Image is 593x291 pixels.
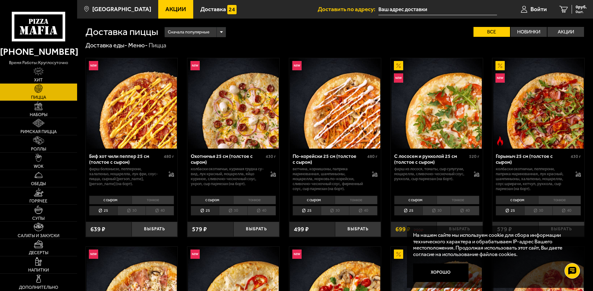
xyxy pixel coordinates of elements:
span: 520 г [469,154,479,159]
img: С лососем и рукколой 25 см (толстое с сыром) [391,58,482,149]
a: АкционныйНовинкаС лососем и рукколой 25 см (толстое с сыром) [391,58,483,149]
button: Хорошо [413,263,469,282]
li: 40 [247,206,276,215]
li: тонкое [335,196,377,204]
button: Выбрать [437,222,482,237]
span: Напитки [28,268,49,272]
span: 480 г [164,154,174,159]
img: Акционный [394,250,403,259]
li: 40 [552,206,581,215]
h1: Доставка пиццы [85,27,158,37]
li: 30 [219,206,247,215]
span: Супы [32,216,45,221]
img: Горыныч 25 см (толстое с сыром) [493,58,584,149]
span: 0 шт. [576,10,587,14]
span: WOK [34,164,43,169]
li: 40 [146,206,174,215]
img: Новинка [292,61,302,70]
span: Войти [530,6,547,12]
li: тонкое [132,196,174,204]
li: с сыром [496,196,538,204]
span: 430 г [266,154,276,159]
span: Дополнительно [19,285,58,290]
li: 25 [394,206,422,215]
p: колбаски охотничьи, куриная грудка су-вид, лук красный, моцарелла, яйцо куриное, сливочно-чесночн... [191,167,264,186]
img: Новинка [190,61,200,70]
span: Доставить по адресу: [318,6,378,12]
div: По-корейски 25 см (толстое с сыром) [293,153,366,165]
li: 25 [191,206,219,215]
li: с сыром [89,196,132,204]
li: 40 [349,206,377,215]
span: 639 ₽ [90,226,105,232]
input: Ваш адрес доставки [378,4,497,15]
a: НовинкаОхотничья 25 см (толстое с сыром) [187,58,279,149]
li: 25 [496,206,524,215]
span: Салаты и закуски [18,234,59,238]
span: 480 г [367,154,377,159]
img: Новинка [495,73,505,83]
li: 30 [117,206,146,215]
button: Выбрать [538,222,584,237]
p: На нашем сайте мы используем cookie для сбора информации технического характера и обрабатываем IP... [413,232,575,258]
button: Выбрать [335,222,381,237]
li: тонкое [233,196,276,204]
span: Горячее [29,199,47,203]
img: Новинка [394,73,403,83]
img: Новинка [89,250,98,259]
li: 30 [524,206,552,215]
li: с сыром [394,196,437,204]
span: Сначала популярные [168,26,209,38]
div: Горыныч 25 см (толстое с сыром) [496,153,569,165]
li: 30 [422,206,451,215]
a: Меню- [128,41,148,49]
span: Римская пицца [20,130,57,134]
img: Острое блюдо [495,136,505,145]
img: Биф хот чили пеппер 25 см (толстое с сыром) [86,58,177,149]
label: Новинки [511,27,547,37]
p: фарш болоньезе, пепперони, халапеньо, моцарелла, лук фри, соус-пицца, сырный [PERSON_NAME], [PERS... [89,167,163,186]
button: Выбрать [233,222,279,237]
a: НовинкаБиф хот чили пеппер 25 см (толстое с сыром) [86,58,178,149]
a: АкционныйНовинкаОстрое блюдоГорыныч 25 см (толстое с сыром) [492,58,584,149]
img: Акционный [394,61,403,70]
div: Пицца [149,41,166,50]
li: 25 [89,206,117,215]
li: 25 [293,206,321,215]
span: Хит [34,78,43,82]
p: фарш из лосося, томаты, сыр сулугуни, моцарелла, сливочно-чесночный соус, руккола, сыр пармезан (... [394,167,468,181]
img: Охотничья 25 см (толстое с сыром) [188,58,278,149]
span: Доставка [200,6,226,12]
img: Новинка [190,250,200,259]
span: Десерты [29,251,48,255]
img: Акционный [495,61,505,70]
span: Обеды [31,182,46,186]
label: Акции [547,27,584,37]
img: Новинка [89,61,98,70]
a: Доставка еды- [85,41,127,49]
span: Наборы [30,113,47,117]
span: 0 руб. [576,5,587,9]
div: Биф хот чили пеппер 25 см (толстое с сыром) [89,153,163,165]
img: Новинка [292,250,302,259]
li: 30 [321,206,349,215]
span: 430 г [571,154,581,159]
button: Выбрать [132,222,177,237]
label: Все [473,27,510,37]
a: НовинкаПо-корейски 25 см (толстое с сыром) [289,58,381,149]
li: 40 [451,206,479,215]
li: тонкое [437,196,479,204]
div: С лососем и рукколой 25 см (толстое с сыром) [394,153,468,165]
span: 579 ₽ [192,226,207,232]
li: тонкое [538,196,581,204]
span: Пицца [31,95,46,100]
p: колбаски Охотничьи, пепперони, паприка маринованная, лук красный, шампиньоны, халапеньо, моцарелл... [496,167,569,191]
span: Акции [165,6,186,12]
li: с сыром [191,196,233,204]
span: 499 ₽ [294,226,309,232]
li: с сыром [293,196,335,204]
img: 15daf4d41897b9f0e9f617042186c801.svg [227,5,237,14]
p: ветчина, корнишоны, паприка маринованная, шампиньоны, моцарелла, морковь по-корейски, сливочно-че... [293,167,366,191]
span: [GEOGRAPHIC_DATA] [92,6,151,12]
span: 699 ₽ [395,226,410,232]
